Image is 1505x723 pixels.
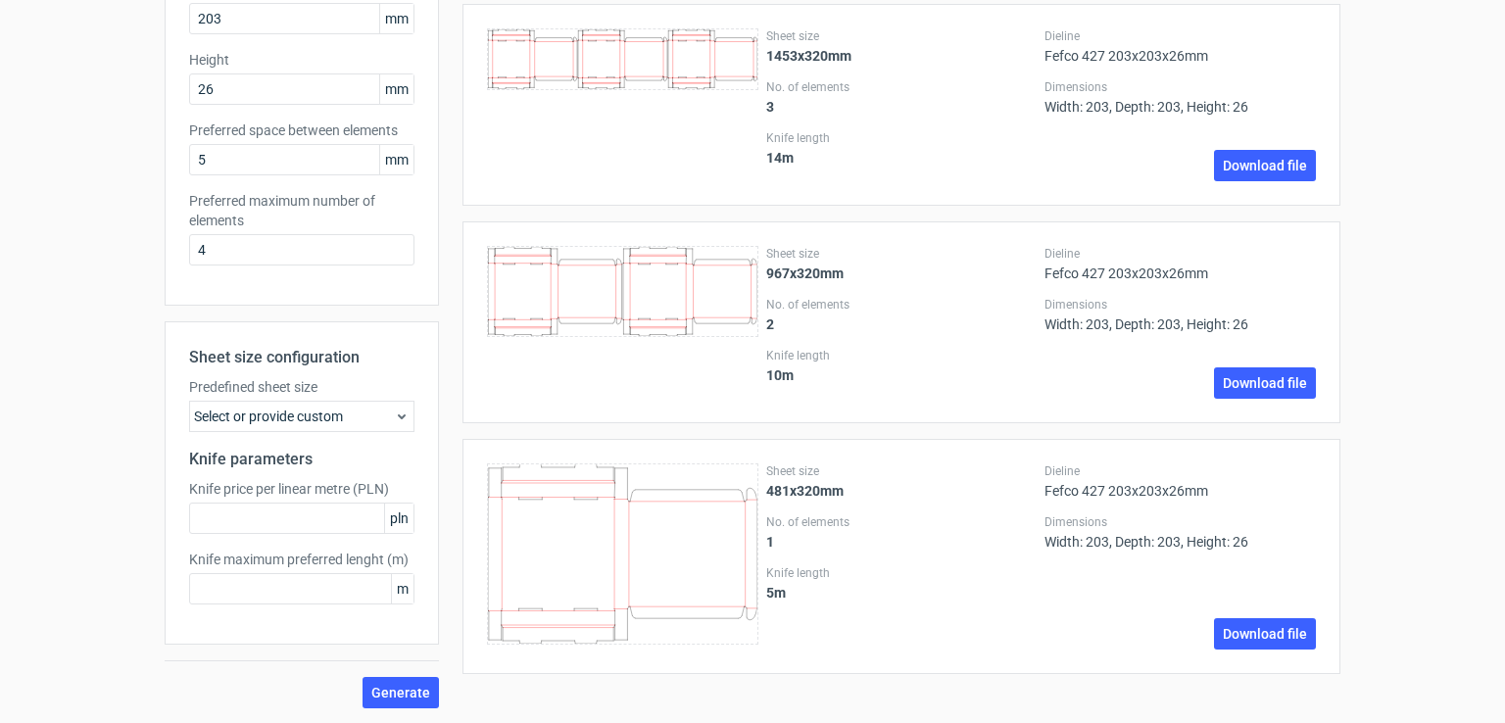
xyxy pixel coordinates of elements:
[1044,246,1316,281] div: Fefco 427 203x203x26mm
[1214,367,1316,399] a: Download file
[189,377,414,397] label: Predefined sheet size
[1044,246,1316,262] label: Dieline
[1044,514,1316,550] div: Width: 203, Depth: 203, Height: 26
[766,28,1038,44] label: Sheet size
[766,99,774,115] strong: 3
[766,297,1038,313] label: No. of elements
[189,401,414,432] div: Select or provide custom
[1044,514,1316,530] label: Dimensions
[371,686,430,699] span: Generate
[1044,79,1316,95] label: Dimensions
[189,346,414,369] h2: Sheet size configuration
[1214,150,1316,181] a: Download file
[766,534,774,550] strong: 1
[1214,618,1316,650] a: Download file
[766,367,794,383] strong: 10 m
[1044,28,1316,64] div: Fefco 427 203x203x26mm
[1044,463,1316,479] label: Dieline
[189,448,414,471] h2: Knife parameters
[766,585,786,601] strong: 5 m
[384,504,413,533] span: pln
[766,265,844,281] strong: 967x320mm
[766,514,1038,530] label: No. of elements
[379,145,413,174] span: mm
[766,348,1038,363] label: Knife length
[766,150,794,166] strong: 14 m
[189,191,414,230] label: Preferred maximum number of elements
[363,677,439,708] button: Generate
[379,4,413,33] span: mm
[189,479,414,499] label: Knife price per linear metre (PLN)
[391,574,413,603] span: m
[189,550,414,569] label: Knife maximum preferred lenght (m)
[1044,297,1316,332] div: Width: 203, Depth: 203, Height: 26
[189,120,414,140] label: Preferred space between elements
[766,246,1038,262] label: Sheet size
[379,74,413,104] span: mm
[189,50,414,70] label: Height
[766,316,774,332] strong: 2
[766,483,844,499] strong: 481x320mm
[766,565,1038,581] label: Knife length
[766,48,851,64] strong: 1453x320mm
[1044,79,1316,115] div: Width: 203, Depth: 203, Height: 26
[1044,463,1316,499] div: Fefco 427 203x203x26mm
[1044,28,1316,44] label: Dieline
[1044,297,1316,313] label: Dimensions
[766,130,1038,146] label: Knife length
[766,463,1038,479] label: Sheet size
[766,79,1038,95] label: No. of elements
